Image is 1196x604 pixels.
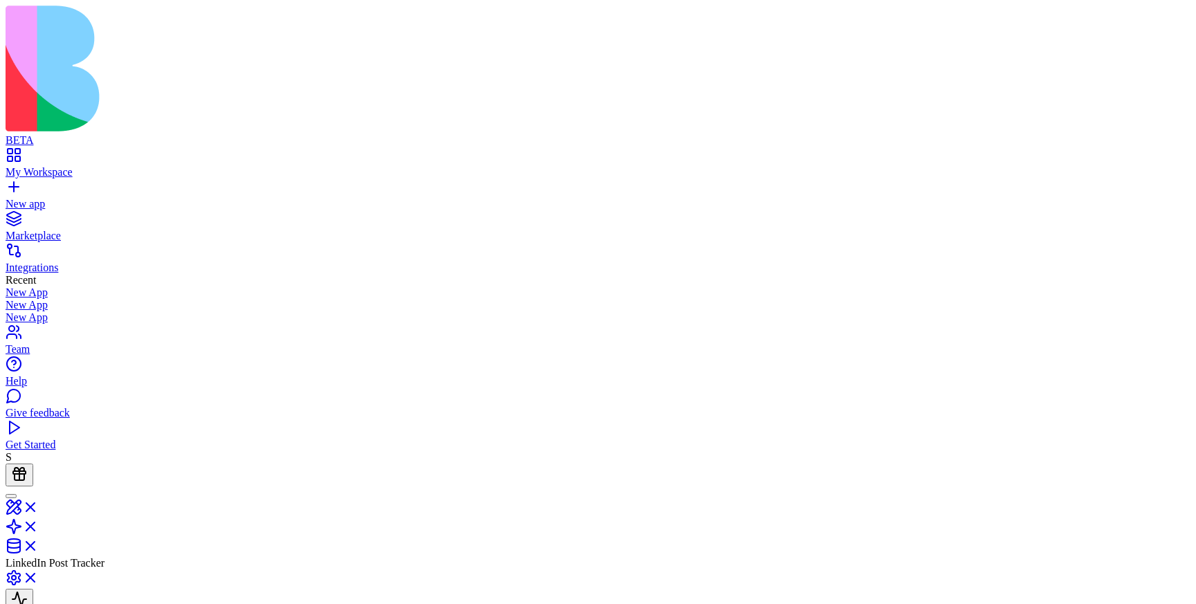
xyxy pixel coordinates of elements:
div: Marketplace [6,230,1190,242]
a: Marketplace [6,217,1190,242]
div: My Workspace [6,166,1190,179]
span: Recent [6,274,36,286]
div: BETA [6,134,1190,147]
div: Team [6,343,1190,356]
a: Get Started [6,426,1190,451]
a: New App [6,311,1190,324]
div: New app [6,198,1190,210]
span: S [6,451,12,463]
a: Give feedback [6,394,1190,419]
div: Give feedback [6,407,1190,419]
a: Integrations [6,249,1190,274]
a: My Workspace [6,154,1190,179]
div: Help [6,375,1190,387]
a: Team [6,331,1190,356]
div: Get Started [6,439,1190,451]
div: Integrations [6,262,1190,274]
a: Help [6,363,1190,387]
img: logo [6,6,562,131]
a: New app [6,185,1190,210]
a: New App [6,299,1190,311]
a: BETA [6,122,1190,147]
span: LinkedIn Post Tracker [6,557,105,569]
a: New App [6,286,1190,299]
